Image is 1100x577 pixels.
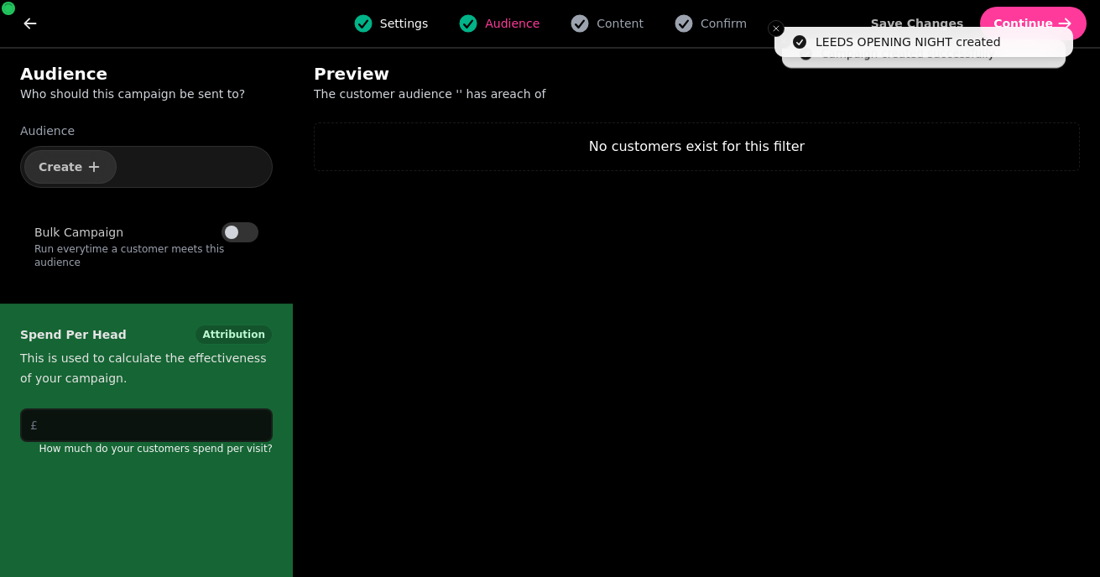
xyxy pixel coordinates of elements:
label: Audience [20,122,273,139]
p: The customer audience ' ' has a reach of [314,86,743,102]
h2: Audience [20,62,273,86]
button: Save Changes [858,7,977,40]
label: Bulk Campaign [34,222,123,242]
p: No customers exist for this filter [589,137,805,157]
span: Create [39,161,82,173]
span: Content [597,15,644,32]
p: How much do your customers spend per visit? [20,442,273,455]
div: LEEDS OPENING NIGHT created [816,34,1001,50]
span: Audience [485,15,540,32]
div: Attribution [195,325,273,345]
button: Close toast [768,20,785,37]
span: Confirm [701,15,747,32]
span: Settings [380,15,428,32]
button: go back [13,7,47,40]
span: Spend Per Head [20,325,127,345]
button: Continue [980,7,1087,40]
p: This is used to calculate the effectiveness of your campaign. [20,348,273,388]
button: Create [24,150,117,184]
p: Run everytime a customer meets this audience [34,242,258,269]
p: Who should this campaign be sent to? [20,86,273,102]
h2: Preview [314,62,636,86]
